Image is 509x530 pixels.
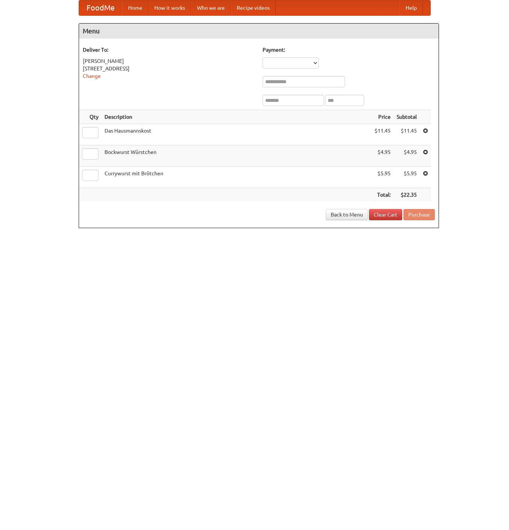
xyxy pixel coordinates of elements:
[400,0,423,15] a: Help
[372,188,394,202] th: Total:
[394,145,420,167] td: $4.95
[102,124,372,145] td: Das Hausmannskost
[83,57,255,65] div: [PERSON_NAME]
[394,188,420,202] th: $22.35
[191,0,231,15] a: Who we are
[372,145,394,167] td: $4.95
[394,167,420,188] td: $5.95
[326,209,368,220] a: Back to Menu
[102,145,372,167] td: Bockwurst Würstchen
[122,0,148,15] a: Home
[372,124,394,145] td: $11.45
[79,110,102,124] th: Qty
[372,167,394,188] td: $5.95
[231,0,276,15] a: Recipe videos
[79,24,439,39] h4: Menu
[83,46,255,54] h5: Deliver To:
[372,110,394,124] th: Price
[394,124,420,145] td: $11.45
[102,167,372,188] td: Currywurst mit Brötchen
[394,110,420,124] th: Subtotal
[369,209,402,220] a: Clear Cart
[102,110,372,124] th: Description
[79,0,122,15] a: FoodMe
[263,46,435,54] h5: Payment:
[148,0,191,15] a: How it works
[403,209,435,220] button: Purchase
[83,73,101,79] a: Change
[83,65,255,72] div: [STREET_ADDRESS]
